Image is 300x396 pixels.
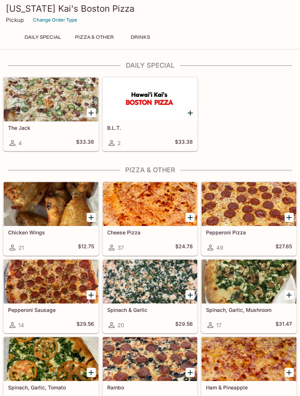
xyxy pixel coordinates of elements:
[117,140,121,147] span: 2
[76,321,94,329] h5: $29.56
[102,259,198,333] a: Spinach & Garlic20$29.56
[175,243,193,252] h5: $24.78
[202,260,296,303] div: Spinach, Garlic, Mushroom
[30,14,80,26] button: Change Order Type
[103,182,198,226] div: Cheese Pizza
[175,321,193,329] h5: $29.56
[4,337,98,381] div: Spinach, Garlic, Tomato
[117,244,124,251] span: 37
[285,290,294,299] button: Add Spinach, Garlic, Mushroom
[185,213,195,222] button: Add Cheese Pizza
[216,322,221,329] span: 17
[4,260,98,303] div: Pepperoni Sausage
[3,77,99,151] a: The Jack4$33.38
[4,182,98,226] div: Chicken Wings
[275,243,292,252] h5: $27.65
[102,77,198,151] a: B.L.T.2$33.38
[206,229,292,235] h5: Pepperoni Pizza
[216,244,223,251] span: 49
[3,61,297,69] h4: Daily Special
[124,32,157,42] button: Drinks
[206,384,292,391] h5: Ham & Pineapple
[18,140,22,147] span: 4
[71,32,118,42] button: Pizza & Other
[275,321,292,329] h5: $31.47
[8,125,94,131] h5: The Jack
[103,260,198,303] div: Spinach & Garlic
[18,322,24,329] span: 14
[185,290,195,299] button: Add Spinach & Garlic
[8,229,94,235] h5: Chicken Wings
[76,139,94,147] h5: $33.38
[102,182,198,256] a: Cheese Pizza37$24.78
[4,78,98,121] div: The Jack
[87,213,96,222] button: Add Chicken Wings
[107,229,193,235] h5: Cheese Pizza
[175,139,193,147] h5: $33.38
[202,182,296,226] div: Pepperoni Pizza
[3,259,99,333] a: Pepperoni Sausage14$29.56
[78,243,94,252] h5: $12.75
[285,213,294,222] button: Add Pepperoni Pizza
[87,290,96,299] button: Add Pepperoni Sausage
[18,244,24,251] span: 21
[206,307,292,313] h5: Spinach, Garlic, Mushroom
[6,16,24,23] p: Pickup
[6,3,294,14] h3: [US_STATE] Kai's Boston Pizza
[201,182,297,256] a: Pepperoni Pizza49$27.65
[185,368,195,377] button: Add Rambo
[285,368,294,377] button: Add Ham & Pineapple
[87,108,96,117] button: Add The Jack
[87,368,96,377] button: Add Spinach, Garlic, Tomato
[3,166,297,174] h4: Pizza & Other
[117,322,124,329] span: 20
[20,32,65,42] button: Daily Special
[107,125,193,131] h5: B.L.T.
[8,384,94,391] h5: Spinach, Garlic, Tomato
[107,307,193,313] h5: Spinach & Garlic
[107,384,193,391] h5: Rambo
[103,78,198,121] div: B.L.T.
[8,307,94,313] h5: Pepperoni Sausage
[3,182,99,256] a: Chicken Wings21$12.75
[201,259,297,333] a: Spinach, Garlic, Mushroom17$31.47
[185,108,195,117] button: Add B.L.T.
[103,337,198,381] div: Rambo
[202,337,296,381] div: Ham & Pineapple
